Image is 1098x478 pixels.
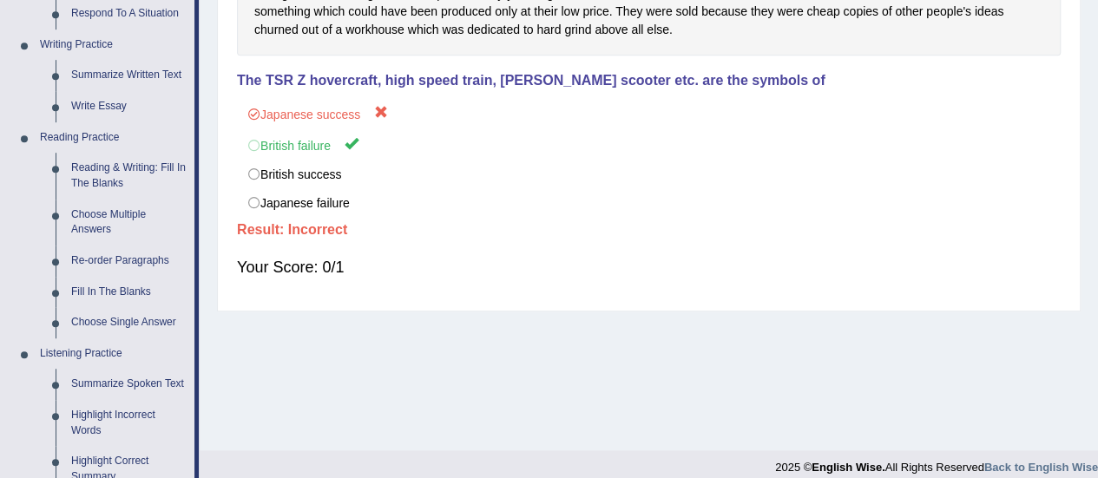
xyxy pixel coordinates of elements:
a: Choose Single Answer [63,307,194,338]
a: Choose Multiple Answers [63,200,194,246]
label: Japanese success [237,97,1061,129]
a: Reading & Writing: Fill In The Blanks [63,153,194,199]
a: Writing Practice [32,29,194,61]
div: 2025 © All Rights Reserved [775,450,1098,475]
strong: English Wise. [812,461,884,474]
label: Japanese failure [237,188,1061,218]
a: Highlight Incorrect Words [63,400,194,446]
a: Reading Practice [32,122,194,154]
a: Fill In The Blanks [63,277,194,308]
label: British success [237,160,1061,189]
a: Summarize Written Text [63,60,194,91]
label: British failure [237,128,1061,160]
a: Back to English Wise [984,461,1098,474]
h4: Result: [237,222,1061,238]
a: Summarize Spoken Text [63,369,194,400]
a: Write Essay [63,91,194,122]
h4: The TSR Z hovercraft, high speed train, [PERSON_NAME] scooter etc. are the symbols of [237,73,1061,88]
a: Listening Practice [32,338,194,370]
a: Re-order Paragraphs [63,246,194,277]
div: Your Score: 0/1 [237,246,1061,288]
